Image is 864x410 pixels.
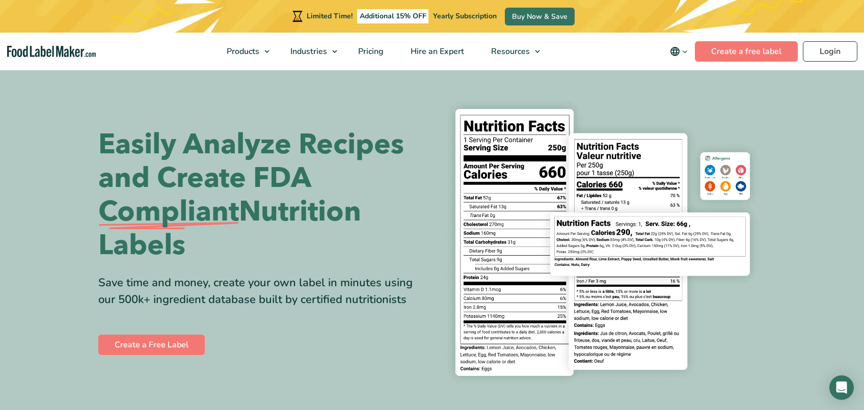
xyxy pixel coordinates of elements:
[408,46,465,57] span: Hire an Expert
[287,46,328,57] span: Industries
[505,8,575,25] a: Buy Now & Save
[695,41,798,62] a: Create a free label
[98,195,239,229] span: Compliant
[307,11,353,21] span: Limited Time!
[98,335,205,355] a: Create a Free Label
[397,33,475,70] a: Hire an Expert
[803,41,857,62] a: Login
[345,33,395,70] a: Pricing
[488,46,531,57] span: Resources
[277,33,342,70] a: Industries
[478,33,545,70] a: Resources
[433,11,497,21] span: Yearly Subscription
[98,128,424,262] h1: Easily Analyze Recipes and Create FDA Nutrition Labels
[224,46,260,57] span: Products
[355,46,385,57] span: Pricing
[213,33,275,70] a: Products
[357,9,429,23] span: Additional 15% OFF
[829,375,854,400] div: Open Intercom Messenger
[98,275,424,308] div: Save time and money, create your own label in minutes using our 500k+ ingredient database built b...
